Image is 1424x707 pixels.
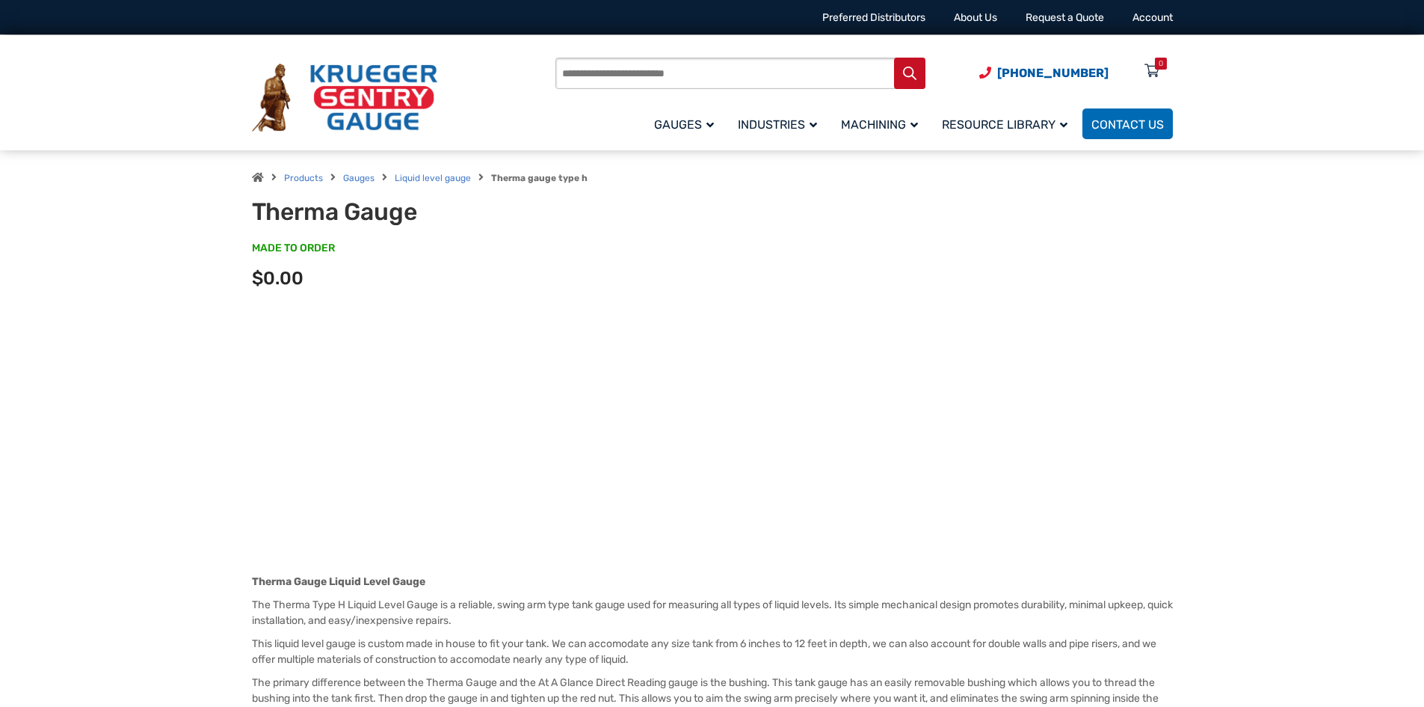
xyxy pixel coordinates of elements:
[252,64,437,132] img: Krueger Sentry Gauge
[645,106,729,141] a: Gauges
[343,173,375,183] a: Gauges
[841,117,918,132] span: Machining
[729,106,832,141] a: Industries
[252,575,425,588] strong: Therma Gauge Liquid Level Gauge
[395,173,471,183] a: Liquid level gauge
[252,241,335,256] span: MADE TO ORDER
[738,117,817,132] span: Industries
[1159,58,1163,70] div: 0
[933,106,1082,141] a: Resource Library
[1082,108,1173,139] a: Contact Us
[1091,117,1164,132] span: Contact Us
[491,173,588,183] strong: Therma gauge type h
[832,106,933,141] a: Machining
[252,268,303,289] span: $0.00
[252,198,620,226] h1: Therma Gauge
[954,11,997,24] a: About Us
[284,173,323,183] a: Products
[997,66,1109,80] span: [PHONE_NUMBER]
[654,117,714,132] span: Gauges
[252,636,1173,667] p: This liquid level gauge is custom made in house to fit your tank. We can accomodate any size tank...
[822,11,925,24] a: Preferred Distributors
[942,117,1067,132] span: Resource Library
[1026,11,1104,24] a: Request a Quote
[979,64,1109,82] a: Phone Number (920) 434-8860
[252,597,1173,628] p: The Therma Type H Liquid Level Gauge is a reliable, swing arm type tank gauge used for measuring ...
[1132,11,1173,24] a: Account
